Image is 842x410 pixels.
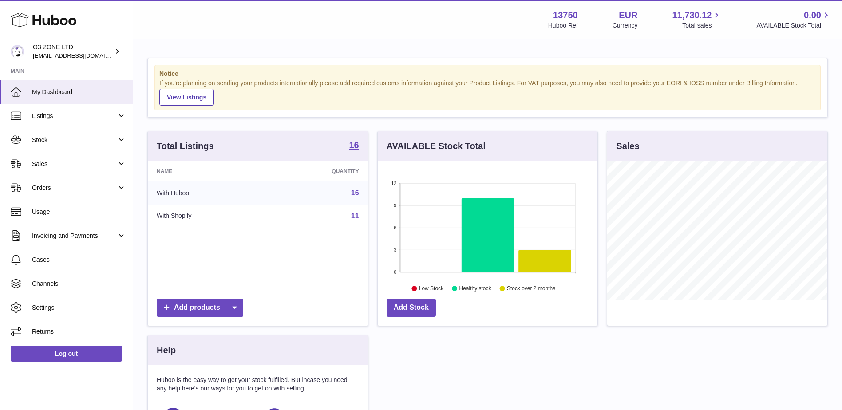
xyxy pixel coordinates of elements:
span: Stock [32,136,117,144]
td: With Shopify [148,205,266,228]
span: Total sales [682,21,722,30]
a: Add Stock [387,299,436,317]
div: Currency [613,21,638,30]
span: Returns [32,327,126,336]
span: Invoicing and Payments [32,232,117,240]
strong: 13750 [553,9,578,21]
a: 11,730.12 Total sales [672,9,722,30]
h3: AVAILABLE Stock Total [387,140,486,152]
h3: Sales [616,140,639,152]
span: 11,730.12 [672,9,712,21]
th: Quantity [266,161,368,181]
span: [EMAIL_ADDRESS][DOMAIN_NAME] [33,52,130,59]
a: 11 [351,212,359,220]
div: O3 ZONE LTD [33,43,113,60]
span: Usage [32,208,126,216]
div: If you're planning on sending your products internationally please add required customs informati... [159,79,816,106]
strong: Notice [159,70,816,78]
span: Cases [32,256,126,264]
text: 0 [394,269,396,275]
h3: Total Listings [157,140,214,152]
text: Low Stock [419,285,444,292]
a: 16 [351,189,359,197]
text: Healthy stock [459,285,491,292]
text: 9 [394,203,396,208]
text: 3 [394,247,396,252]
span: Sales [32,160,117,168]
span: Settings [32,304,126,312]
a: 16 [349,141,359,151]
th: Name [148,161,266,181]
img: hello@o3zoneltd.co.uk [11,45,24,58]
a: View Listings [159,89,214,106]
text: Stock over 2 months [507,285,555,292]
a: 0.00 AVAILABLE Stock Total [756,9,831,30]
text: 6 [394,225,396,230]
strong: 16 [349,141,359,150]
span: Channels [32,280,126,288]
div: Huboo Ref [548,21,578,30]
span: 0.00 [804,9,821,21]
span: Orders [32,184,117,192]
strong: EUR [619,9,637,21]
a: Add products [157,299,243,317]
a: Log out [11,346,122,362]
span: AVAILABLE Stock Total [756,21,831,30]
text: 12 [391,181,396,186]
p: Huboo is the easy way to get your stock fulfilled. But incase you need any help here's our ways f... [157,376,359,393]
h3: Help [157,344,176,356]
span: Listings [32,112,117,120]
td: With Huboo [148,181,266,205]
span: My Dashboard [32,88,126,96]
